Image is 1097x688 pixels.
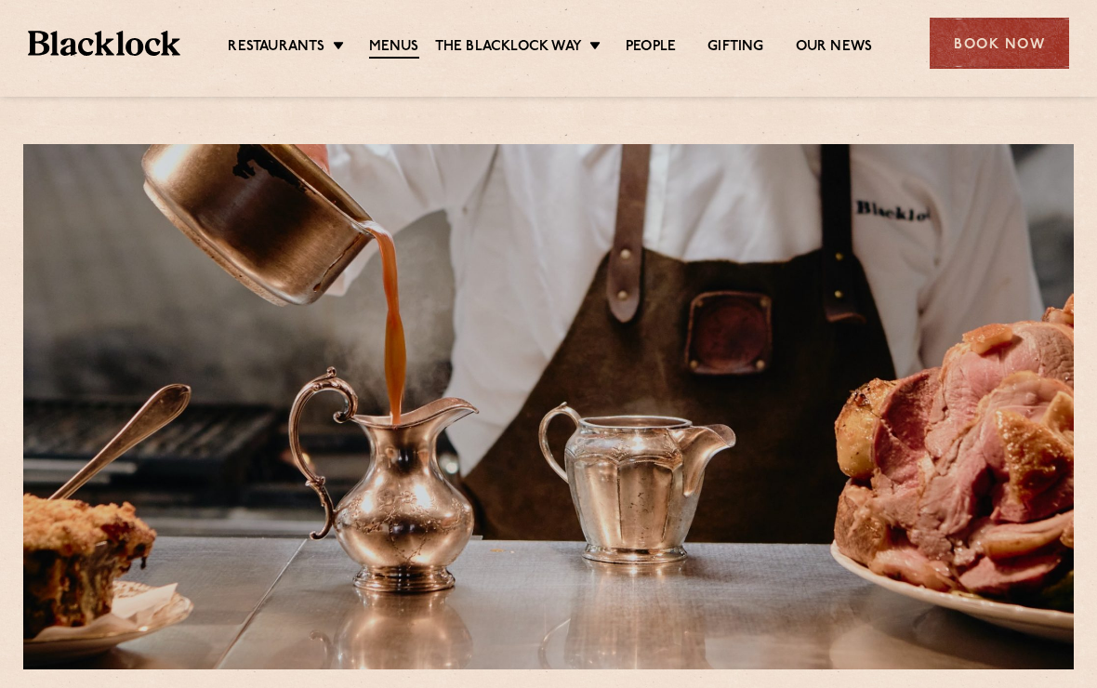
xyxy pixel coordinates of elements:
[930,18,1069,69] div: Book Now
[435,38,582,57] a: The Blacklock Way
[626,38,676,57] a: People
[228,38,324,57] a: Restaurants
[369,38,419,59] a: Menus
[28,31,180,57] img: BL_Textured_Logo-footer-cropped.svg
[707,38,763,57] a: Gifting
[796,38,873,57] a: Our News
